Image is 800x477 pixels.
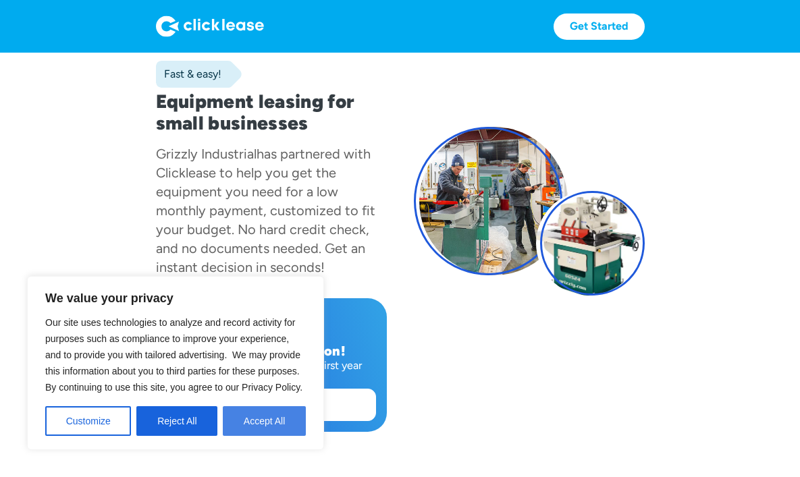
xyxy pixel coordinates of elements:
[223,406,306,436] button: Accept All
[156,90,387,134] h1: Equipment leasing for small businesses
[554,13,645,40] a: Get Started
[45,317,302,393] span: Our site uses technologies to analyze and record activity for purposes such as compliance to impr...
[156,146,257,162] div: Grizzly Industrial
[156,146,375,275] div: has partnered with Clicklease to help you get the equipment you need for a low monthly payment, c...
[45,406,131,436] button: Customize
[27,276,324,450] div: We value your privacy
[156,16,264,37] img: Logo
[136,406,217,436] button: Reject All
[156,67,221,81] div: Fast & easy!
[45,290,306,306] p: We value your privacy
